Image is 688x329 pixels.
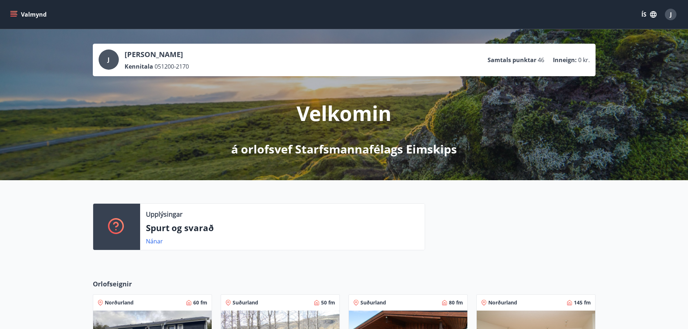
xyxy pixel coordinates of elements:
[297,99,391,127] p: Velkomin
[108,56,109,64] span: J
[146,237,163,245] a: Nánar
[449,299,463,306] span: 80 fm
[146,222,419,234] p: Spurt og svarað
[231,141,457,157] p: á orlofsvef Starfsmannafélags Eimskips
[146,209,182,219] p: Upplýsingar
[193,299,207,306] span: 60 fm
[125,62,153,70] p: Kennitala
[637,8,661,21] button: ÍS
[233,299,258,306] span: Suðurland
[321,299,335,306] span: 50 fm
[488,299,517,306] span: Norðurland
[670,10,672,18] span: J
[360,299,386,306] span: Suðurland
[538,56,544,64] span: 46
[574,299,591,306] span: 145 fm
[488,56,536,64] p: Samtals punktar
[9,8,49,21] button: menu
[662,6,679,23] button: J
[155,62,189,70] span: 051200-2170
[578,56,590,64] span: 0 kr.
[93,279,132,289] span: Orlofseignir
[125,49,189,60] p: [PERSON_NAME]
[105,299,134,306] span: Norðurland
[553,56,577,64] p: Inneign :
